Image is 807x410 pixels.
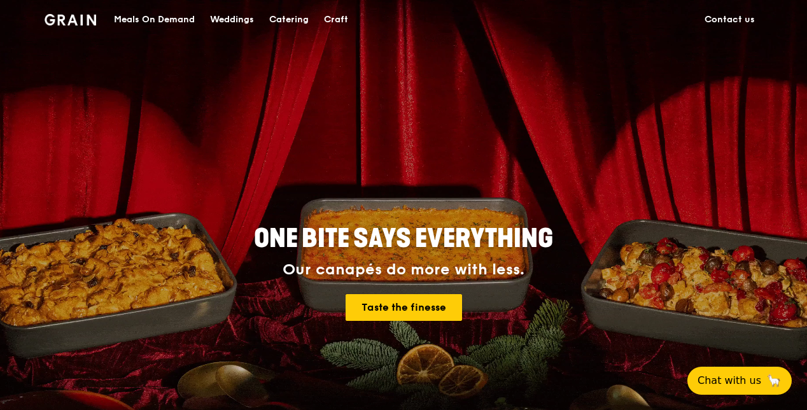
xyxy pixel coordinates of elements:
a: Taste the finesse [346,294,462,321]
div: Meals On Demand [114,1,195,39]
a: Catering [262,1,316,39]
span: 🦙 [766,373,782,388]
div: Catering [269,1,309,39]
img: Grain [45,14,96,25]
div: Our canapés do more with less. [174,261,633,279]
a: Weddings [202,1,262,39]
span: Chat with us [698,373,761,388]
button: Chat with us🦙 [687,367,792,395]
a: Craft [316,1,356,39]
div: Craft [324,1,348,39]
div: Weddings [210,1,254,39]
span: ONE BITE SAYS EVERYTHING [254,223,553,254]
a: Contact us [697,1,762,39]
